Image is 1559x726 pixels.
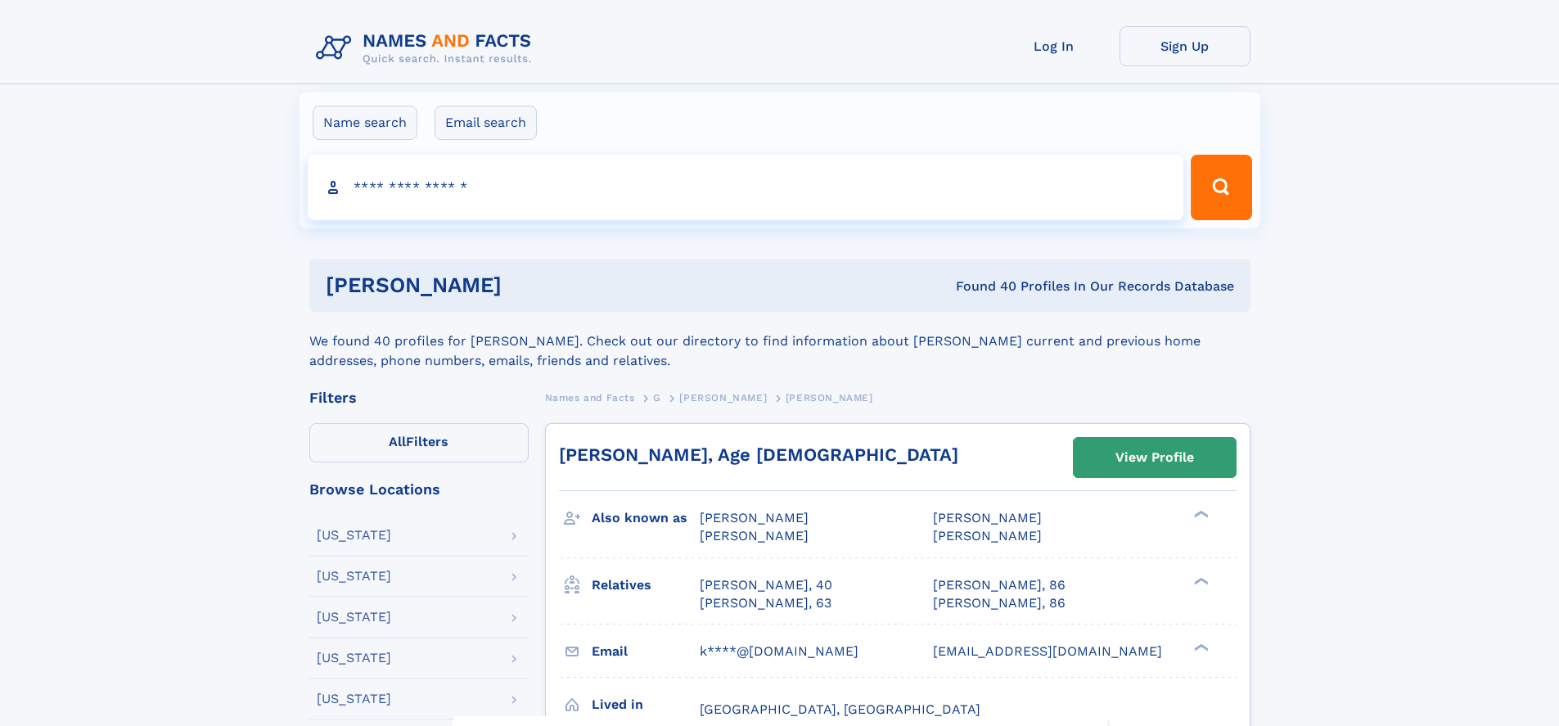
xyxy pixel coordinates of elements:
a: Names and Facts [545,387,635,408]
label: Name search [313,106,417,140]
a: [PERSON_NAME] [679,387,767,408]
span: All [389,434,406,449]
div: We found 40 profiles for [PERSON_NAME]. Check out our directory to find information about [PERSON... [309,312,1250,371]
a: [PERSON_NAME], Age [DEMOGRAPHIC_DATA] [559,444,958,465]
span: [PERSON_NAME] [700,528,809,543]
span: [PERSON_NAME] [933,528,1042,543]
div: [US_STATE] [317,529,391,542]
div: [US_STATE] [317,692,391,706]
span: [PERSON_NAME] [786,392,873,404]
a: [PERSON_NAME], 63 [700,594,831,612]
div: Found 40 Profiles In Our Records Database [728,277,1234,295]
input: search input [308,155,1184,220]
span: [PERSON_NAME] [933,510,1042,525]
div: [US_STATE] [317,611,391,624]
a: [PERSON_NAME], 86 [933,576,1066,594]
a: Log In [989,26,1120,66]
h3: Email [592,638,700,665]
h3: Lived in [592,691,700,719]
h3: Relatives [592,571,700,599]
div: ❯ [1190,575,1210,586]
span: [EMAIL_ADDRESS][DOMAIN_NAME] [933,643,1162,659]
h1: [PERSON_NAME] [326,275,729,295]
span: G [653,392,661,404]
div: ❯ [1190,509,1210,520]
a: Sign Up [1120,26,1250,66]
a: [PERSON_NAME], 40 [700,576,832,594]
div: Filters [309,390,529,405]
span: [PERSON_NAME] [700,510,809,525]
div: [US_STATE] [317,652,391,665]
div: ❯ [1190,642,1210,652]
label: Email search [435,106,537,140]
div: [US_STATE] [317,570,391,583]
div: Browse Locations [309,482,529,497]
button: Search Button [1191,155,1251,220]
img: Logo Names and Facts [309,26,545,70]
span: [PERSON_NAME] [679,392,767,404]
a: G [653,387,661,408]
h3: Also known as [592,504,700,532]
div: View Profile [1115,439,1194,476]
a: View Profile [1074,438,1236,477]
a: [PERSON_NAME], 86 [933,594,1066,612]
label: Filters [309,423,529,462]
span: [GEOGRAPHIC_DATA], [GEOGRAPHIC_DATA] [700,701,980,717]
